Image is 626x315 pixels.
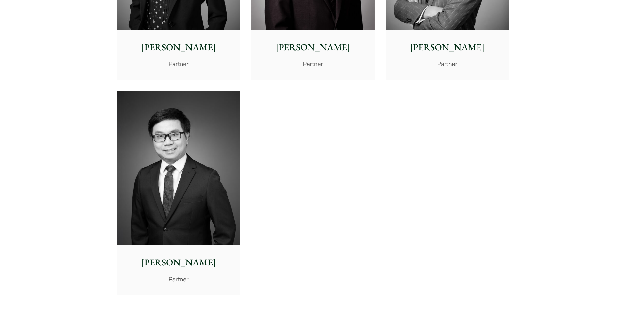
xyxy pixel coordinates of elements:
p: [PERSON_NAME] [391,40,504,54]
p: [PERSON_NAME] [122,40,235,54]
p: Partner [122,275,235,284]
a: [PERSON_NAME] Partner [117,91,240,295]
p: Partner [391,59,504,68]
p: Partner [122,59,235,68]
p: [PERSON_NAME] [257,40,369,54]
p: Partner [257,59,369,68]
p: [PERSON_NAME] [122,256,235,269]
